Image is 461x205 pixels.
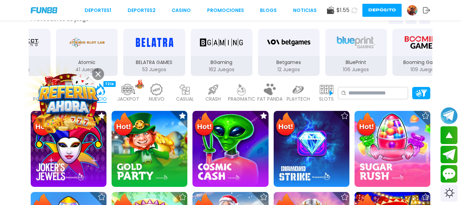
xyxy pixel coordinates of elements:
[178,84,192,95] img: casual_light.webp
[322,28,390,77] button: BluePrint
[128,7,156,14] a: Deportes2
[206,84,220,95] img: crash_light.webp
[320,84,333,95] img: slots_light.webp
[235,84,248,95] img: pragmatic_light.webp
[415,90,427,97] img: Platform Filter
[325,66,387,73] p: 106 Juegos
[188,28,255,77] button: BGaming
[85,7,111,14] a: Deportes1
[441,126,458,144] button: scroll up
[258,66,320,73] p: 12 Juegos
[258,59,320,66] p: Betgames
[38,72,99,133] img: Image Link
[193,112,215,138] img: Hot
[441,146,458,164] button: Join telegram
[207,7,244,14] a: Promociones
[319,95,334,103] p: SLOTS
[267,33,310,52] img: Betgames
[390,28,457,77] button: Booming Games
[334,33,377,52] img: BluePrint
[31,7,57,13] img: Company Logo
[133,33,176,52] img: BELATRA GAMES
[392,66,454,73] p: 109 Juegos
[355,112,377,138] img: Hot
[53,28,120,77] button: Atomic
[325,59,387,66] p: BluePrint
[291,84,305,95] img: playtech_light.webp
[190,59,252,66] p: BGaming
[392,59,454,66] p: Booming Games
[150,84,163,95] img: new_light.webp
[149,95,164,103] p: NUEVO
[135,79,144,89] img: hot
[56,66,118,73] p: 41 Juegos
[200,33,243,52] img: BGaming
[407,5,417,15] img: Avatar
[255,28,322,77] button: Betgames
[31,112,54,138] img: Hot
[355,111,430,187] img: Sugar Rush
[121,84,135,95] img: jackpot_light.webp
[68,33,106,52] img: Atomic
[192,111,268,187] img: Cosmic Cash
[1,33,39,52] img: Aspect
[123,59,185,66] p: BELATRA GAMES
[407,5,423,16] a: Avatar
[287,95,310,103] p: PLAYTECH
[103,81,116,87] div: 7214
[362,4,402,17] button: Depósito
[274,111,349,187] img: Diamond Strike
[112,111,187,187] img: Gold Party
[172,7,191,14] a: CASINO
[33,95,54,103] p: POPULAR
[120,28,188,77] button: BELATRA GAMES
[441,107,458,125] button: Join telegram channel
[263,84,277,95] img: fat_panda_light.webp
[123,66,185,73] p: 53 Juegos
[336,6,349,14] span: $ 1.55
[293,7,317,14] a: NOTICIAS
[274,112,297,138] img: Hot
[260,7,277,14] a: BLOGS
[176,95,194,103] p: CASUAL
[257,95,283,103] p: FAT PANDA
[56,59,118,66] p: Atomic
[31,111,106,187] img: Joker's Jewels
[112,112,134,138] img: Hot
[117,95,139,103] p: JACKPOT
[31,15,89,23] button: Proveedores de juego
[441,184,458,202] div: Switch theme
[441,165,458,183] button: Contact customer service
[228,95,255,103] p: PRAGMATIC
[402,33,445,52] img: Booming Games
[190,66,252,73] p: 162 Juegos
[205,95,221,103] p: CRASH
